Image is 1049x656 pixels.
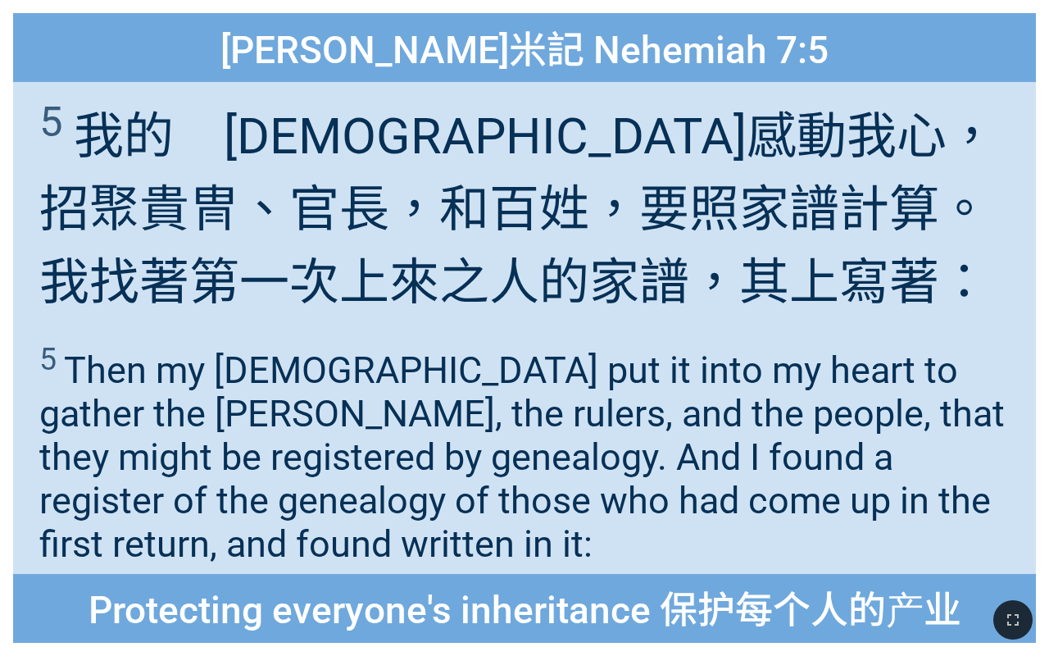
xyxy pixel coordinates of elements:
wh5414: 我心 [39,107,997,312]
wh4672: 第一次 [189,253,989,312]
wh7223: 上來 [339,253,989,312]
wh5927: 之人的家譜 [439,253,989,312]
wh2715: 、官長 [39,180,989,312]
wh5461: ，和百姓 [39,180,989,312]
span: Then my [DEMOGRAPHIC_DATA] put it into my heart to gather the [PERSON_NAME], the rulers, and the ... [39,341,1010,566]
wh430: 感動 [39,107,997,312]
wh3188: ，其上寫著 [689,253,989,312]
span: Protecting everyone's inheritance 保护每个人的产业 [89,580,961,636]
wh3789: ： [939,253,989,312]
sup: 5 [39,341,57,377]
wh6908: 貴冑 [39,180,989,312]
span: 我的 [DEMOGRAPHIC_DATA] [39,95,1010,314]
wh3820: ，招聚 [39,107,997,312]
span: [PERSON_NAME]米記 Nehemiah 7:5 [220,20,829,74]
sup: 5 [39,98,63,146]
